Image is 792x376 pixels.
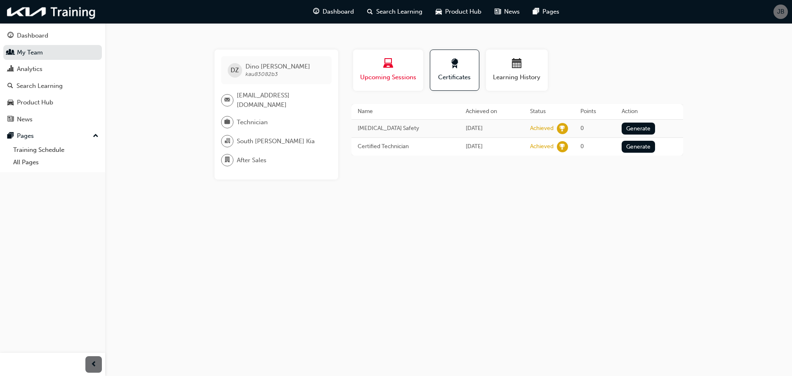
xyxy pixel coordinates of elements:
td: Certified Technician [351,137,460,156]
button: DashboardMy TeamAnalyticsSearch LearningProduct HubNews [3,26,102,128]
img: kia-training [4,3,99,20]
a: Analytics [3,61,102,77]
div: Achieved [530,125,554,132]
div: News [17,115,33,124]
span: organisation-icon [224,136,230,147]
span: After Sales [237,156,266,165]
th: Points [574,104,615,119]
a: news-iconNews [488,3,526,20]
span: Certificates [436,73,473,82]
span: news-icon [495,7,501,17]
span: briefcase-icon [224,117,230,128]
span: car-icon [436,7,442,17]
span: guage-icon [7,32,14,40]
a: Training Schedule [10,144,102,156]
span: Thu Dec 07 2023 11:00:00 GMT+1100 (Australian Eastern Daylight Time) [466,143,483,150]
td: [MEDICAL_DATA] Safety [351,119,460,137]
a: All Pages [10,156,102,169]
button: Upcoming Sessions [353,50,423,91]
span: South [PERSON_NAME] Kia [237,137,315,146]
span: pages-icon [533,7,539,17]
a: News [3,112,102,127]
span: Product Hub [445,7,481,17]
span: email-icon [224,95,230,106]
div: Dashboard [17,31,48,40]
span: Upcoming Sessions [359,73,417,82]
span: car-icon [7,99,14,106]
div: Analytics [17,64,42,74]
span: Pages [542,7,559,17]
span: 0 [580,143,584,150]
div: Product Hub [17,98,53,107]
th: Name [351,104,460,119]
th: Achieved on [460,104,524,119]
span: Thu Dec 07 2023 11:00:00 GMT+1100 (Australian Eastern Daylight Time) [466,125,483,132]
a: pages-iconPages [526,3,566,20]
span: Search Learning [376,7,422,17]
span: prev-icon [91,359,97,370]
a: Search Learning [3,78,102,94]
span: [EMAIL_ADDRESS][DOMAIN_NAME] [237,91,325,109]
button: Generate [622,123,655,135]
span: calendar-icon [512,59,522,70]
a: Product Hub [3,95,102,110]
span: guage-icon [313,7,319,17]
span: News [504,7,520,17]
span: laptop-icon [383,59,393,70]
span: pages-icon [7,132,14,140]
a: car-iconProduct Hub [429,3,488,20]
button: Pages [3,128,102,144]
span: chart-icon [7,66,14,73]
span: learningRecordVerb_ACHIEVE-icon [557,141,568,152]
span: department-icon [224,155,230,166]
span: search-icon [367,7,373,17]
span: search-icon [7,83,13,90]
span: Dashboard [323,7,354,17]
div: Search Learning [16,81,63,91]
span: people-icon [7,49,14,57]
button: Generate [622,141,655,153]
span: Learning History [492,73,542,82]
a: Dashboard [3,28,102,43]
span: learningRecordVerb_ACHIEVE-icon [557,123,568,134]
span: 0 [580,125,584,132]
span: Technician [237,118,268,127]
span: JB [777,7,785,17]
button: Certificates [430,50,479,91]
button: JB [773,5,788,19]
th: Status [524,104,574,119]
span: DZ [231,66,239,75]
span: up-icon [93,131,99,142]
div: Achieved [530,143,554,151]
th: Action [615,104,683,119]
a: guage-iconDashboard [306,3,361,20]
span: news-icon [7,116,14,123]
a: My Team [3,45,102,60]
a: search-iconSearch Learning [361,3,429,20]
span: kau83082b3 [245,71,278,78]
span: award-icon [450,59,460,70]
button: Learning History [486,50,548,91]
div: Pages [17,131,34,141]
span: Dino [PERSON_NAME] [245,63,310,70]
